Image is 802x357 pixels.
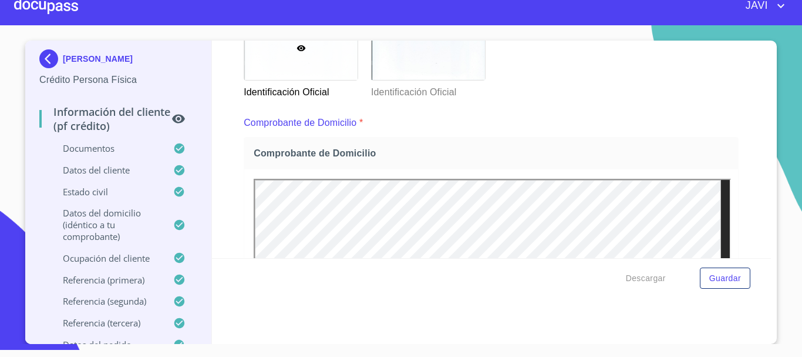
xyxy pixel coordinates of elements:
[39,207,173,242] p: Datos del domicilio (idéntico a tu comprobante)
[39,142,173,154] p: Documentos
[709,271,741,286] span: Guardar
[254,147,733,159] span: Comprobante de Domicilio
[244,116,356,130] p: Comprobante de Domicilio
[371,81,484,99] p: Identificación Oficial
[39,186,173,198] p: Estado Civil
[39,252,173,264] p: Ocupación del Cliente
[244,81,357,99] p: Identificación Oficial
[372,16,485,80] img: Identificación Oficial
[39,317,173,329] p: Referencia (tercera)
[63,54,133,64] p: [PERSON_NAME]
[621,268,670,289] button: Descargar
[39,339,173,351] p: Datos del pedido
[39,49,63,68] img: Docupass spot blue
[39,295,173,307] p: Referencia (segunda)
[626,271,666,286] span: Descargar
[39,49,197,73] div: [PERSON_NAME]
[39,274,173,286] p: Referencia (primera)
[39,105,171,133] p: Información del cliente (PF crédito)
[39,73,197,87] p: Crédito Persona Física
[39,164,173,176] p: Datos del cliente
[700,268,750,289] button: Guardar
